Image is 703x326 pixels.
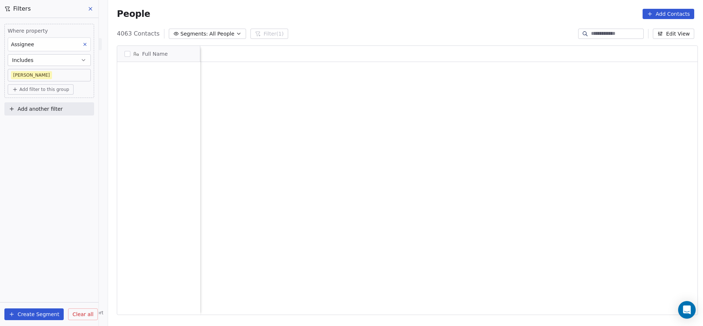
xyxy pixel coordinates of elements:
div: grid [117,62,200,315]
div: Open Intercom Messenger [678,301,696,319]
span: 4063 Contacts [117,29,159,38]
button: Edit View [653,29,694,39]
span: Full Name [142,50,168,58]
span: People [117,8,150,19]
span: All People [209,30,234,38]
div: Full Name [117,46,200,62]
span: Segments: [181,30,208,38]
button: Filter(1) [250,29,288,39]
button: Add Contacts [643,9,694,19]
